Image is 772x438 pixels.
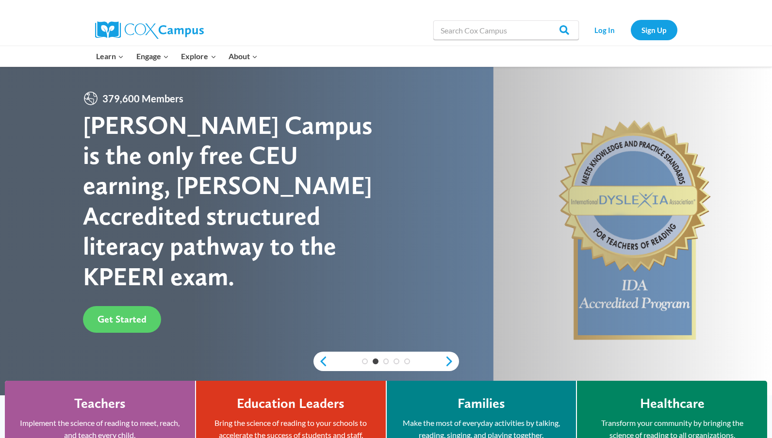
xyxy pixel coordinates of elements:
a: Log In [584,20,626,40]
nav: Secondary Navigation [584,20,677,40]
h4: Families [458,395,505,412]
button: Child menu of Engage [130,46,175,66]
a: 4 [394,358,399,364]
div: [PERSON_NAME] Campus is the only free CEU earning, [PERSON_NAME] Accredited structured literacy p... [83,110,386,292]
a: previous [313,356,328,367]
button: Child menu of Learn [90,46,131,66]
img: Cox Campus [95,21,204,39]
a: 1 [362,358,368,364]
input: Search Cox Campus [433,20,579,40]
nav: Primary Navigation [90,46,264,66]
span: 379,600 Members [99,91,187,106]
h4: Teachers [74,395,126,412]
h4: Healthcare [640,395,705,412]
button: Child menu of Explore [175,46,223,66]
a: Sign Up [631,20,677,40]
a: next [444,356,459,367]
a: 3 [383,358,389,364]
a: 5 [404,358,410,364]
span: Get Started [98,313,147,325]
a: 2 [373,358,378,364]
div: content slider buttons [313,352,459,371]
button: Child menu of About [222,46,264,66]
h4: Education Leaders [237,395,345,412]
a: Get Started [83,306,161,333]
